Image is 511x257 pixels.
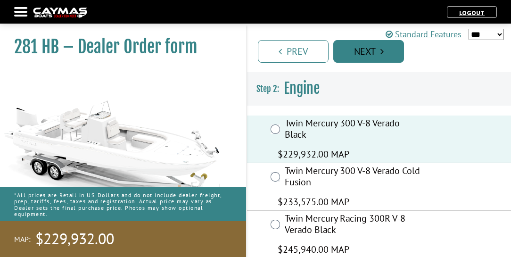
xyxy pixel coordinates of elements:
[285,213,420,238] label: Twin Mercury Racing 300R V-8 Verado Black
[386,28,462,41] a: Standard Features
[255,39,511,63] ul: Pagination
[33,8,87,17] img: caymas-dealer-connect-2ed40d3bc7270c1d8d7ffb4b79bf05adc795679939227970def78ec6f6c03838.gif
[285,117,420,142] label: Twin Mercury 300 V-8 Verado Black
[35,229,114,249] span: $229,932.00
[14,36,223,58] h1: 281 HB – Dealer Order form
[247,71,511,106] h3: Engine
[454,8,489,17] a: Logout
[278,195,349,209] span: $233,575.00 MAP
[333,40,404,63] a: Next
[285,165,420,190] label: Twin Mercury 300 V-8 Verado Cold Fusion
[14,187,232,222] p: *All prices are Retail in US Dollars and do not include dealer freight, prep, tariffs, fees, taxe...
[278,147,349,161] span: $229,932.00 MAP
[258,40,329,63] a: Prev
[14,234,31,244] span: MAP:
[278,242,349,257] span: $245,940.00 MAP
